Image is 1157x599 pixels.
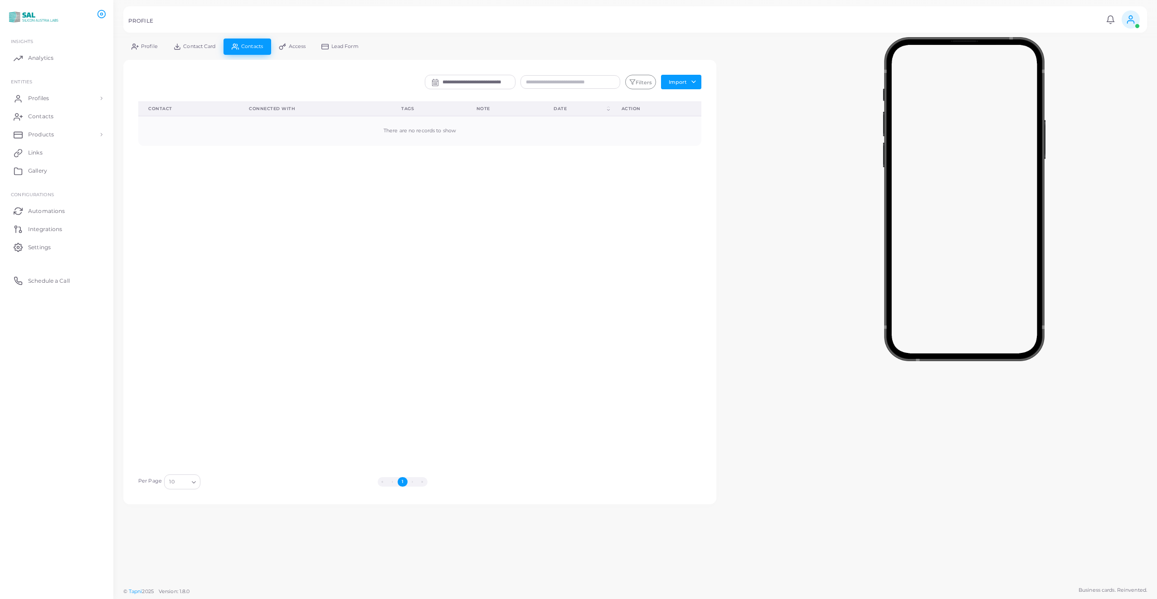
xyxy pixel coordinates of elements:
[289,44,306,49] span: Access
[7,271,107,290] a: Schedule a Call
[7,238,107,256] a: Settings
[331,44,359,49] span: Lead Form
[183,44,215,49] span: Contact Card
[28,167,47,175] span: Gallery
[28,225,62,233] span: Integrations
[28,112,53,121] span: Contacts
[128,18,153,24] h5: PROFILE
[28,243,51,251] span: Settings
[203,477,602,487] ul: Pagination
[28,130,54,139] span: Products
[175,477,189,487] input: Search for option
[241,44,263,49] span: Contacts
[661,75,701,89] button: Import
[148,127,691,135] div: There are no records to show
[28,277,70,285] span: Schedule a Call
[11,192,54,197] span: Configurations
[11,39,33,44] span: INSIGHTS
[625,75,656,89] button: Filters
[141,44,158,49] span: Profile
[28,54,53,62] span: Analytics
[129,588,142,594] a: Tapni
[164,474,200,489] div: Search for option
[148,106,229,112] div: Contact
[159,588,190,594] span: Version: 1.8.0
[249,106,381,112] div: Connected With
[7,202,107,220] a: Automations
[28,94,49,102] span: Profiles
[7,220,107,238] a: Integrations
[28,207,65,215] span: Automations
[476,106,534,112] div: Note
[7,89,107,107] a: Profiles
[7,107,107,126] a: Contacts
[7,162,107,180] a: Gallery
[123,588,190,595] span: ©
[7,49,107,67] a: Analytics
[401,106,457,112] div: Tags
[169,478,174,487] span: 10
[8,9,58,25] img: logo
[883,37,1045,361] img: phone-mock.b55596b7.png
[398,477,408,487] button: Go to page 1
[7,144,107,162] a: Links
[142,588,153,595] span: 2025
[7,126,107,144] a: Products
[11,79,32,84] span: ENTITIES
[622,106,691,112] div: action
[1079,586,1147,594] span: Business cards. Reinvented.
[554,106,605,112] div: Date
[28,149,43,157] span: Links
[138,478,162,485] label: Per Page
